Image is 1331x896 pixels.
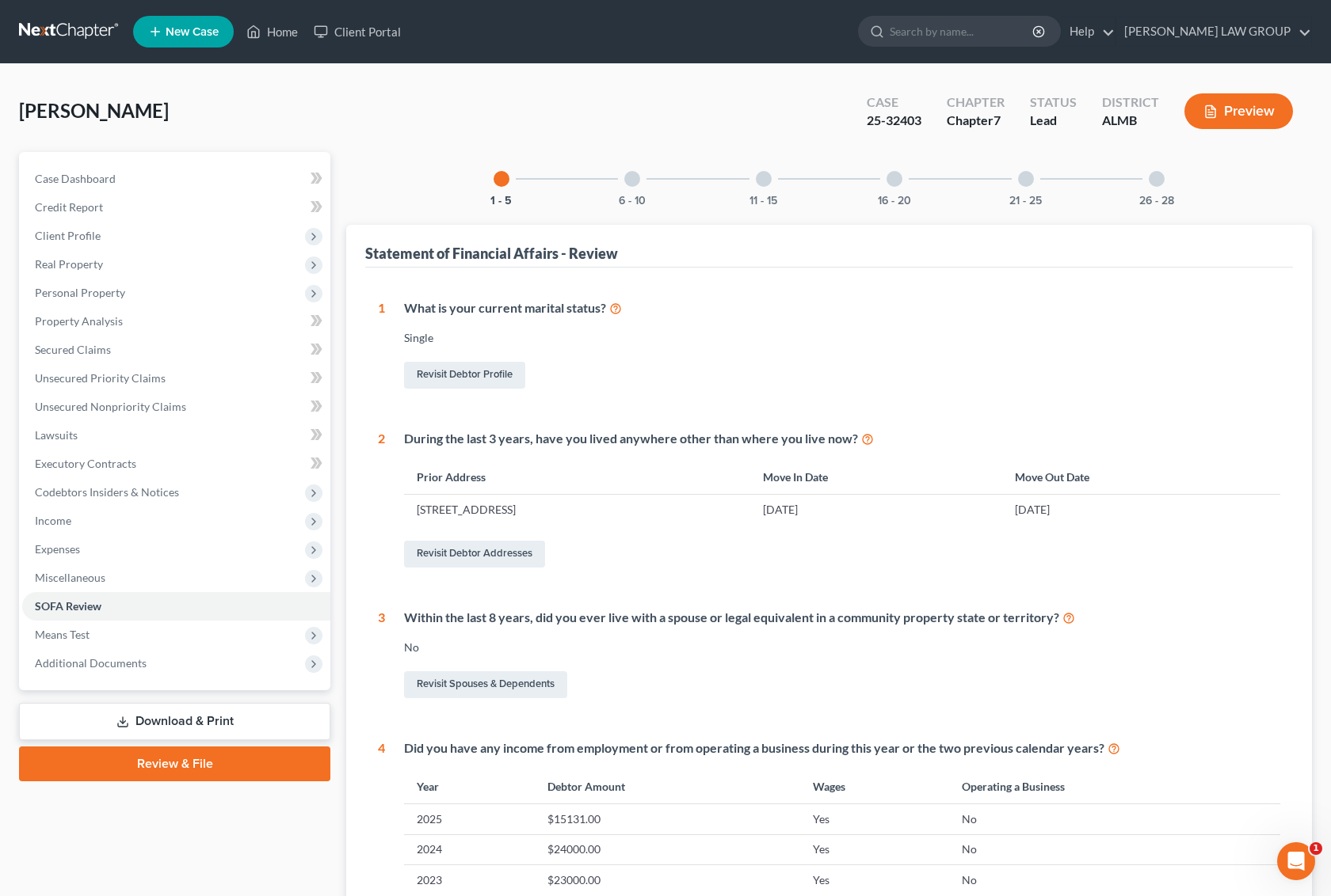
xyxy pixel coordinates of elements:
div: Within the last 8 years, did you ever live with a spouse or legal equivalent in a community prope... [404,609,1280,627]
button: 26 - 28 [1139,196,1174,207]
span: Unsecured Nonpriority Claims [35,400,186,413]
span: [PERSON_NAME] [19,99,169,122]
div: Chapter [947,112,1005,130]
span: Codebtors Insiders & Notices [35,485,179,499]
button: 16 - 20 [878,196,911,207]
div: Statement of Financial Affairs - Review [365,244,618,263]
span: New Case [166,26,219,38]
span: Means Test [35,628,90,641]
div: What is your current marital status? [404,299,1280,317]
a: Unsecured Nonpriority Claims [22,393,330,421]
span: Client Profile [35,229,101,242]
div: Chapter [947,93,1005,112]
a: Revisit Spouses & Dependents [404,671,567,698]
th: Move Out Date [1002,460,1280,494]
span: Property Analysis [35,314,123,328]
a: Home [238,17,306,46]
th: Prior Address [404,460,750,494]
iframe: Intercom live chat [1277,842,1315,880]
th: Wages [800,769,949,803]
th: Move In Date [750,460,1002,494]
button: 6 - 10 [619,196,646,207]
th: Operating a Business [949,769,1280,803]
a: SOFA Review [22,592,330,621]
span: Case Dashboard [35,172,116,185]
div: 3 [378,609,385,701]
td: $15131.00 [535,804,800,834]
td: [DATE] [750,495,1002,525]
td: No [949,834,1280,864]
a: Property Analysis [22,307,330,336]
td: 2024 [404,834,535,864]
a: Secured Claims [22,336,330,364]
span: Credit Report [35,200,103,214]
td: $23000.00 [535,865,800,895]
a: Review & File [19,746,330,781]
a: Revisit Debtor Profile [404,362,525,389]
a: Help [1062,17,1115,46]
td: $24000.00 [535,834,800,864]
span: Additional Documents [35,656,147,670]
th: Year [404,769,535,803]
td: No [949,865,1280,895]
button: 11 - 15 [749,196,777,207]
span: 1 [1310,842,1322,855]
div: 1 [378,299,385,392]
a: [PERSON_NAME] LAW GROUP [1116,17,1311,46]
td: 2025 [404,804,535,834]
span: Secured Claims [35,343,111,356]
a: Unsecured Priority Claims [22,364,330,393]
span: Expenses [35,542,80,556]
span: Personal Property [35,286,125,299]
div: 2 [378,430,385,571]
a: Client Portal [306,17,409,46]
td: Yes [800,865,949,895]
td: Yes [800,804,949,834]
div: Single [404,330,1280,346]
div: Did you have any income from employment or from operating a business during this year or the two ... [404,739,1280,757]
div: No [404,640,1280,655]
td: Yes [800,834,949,864]
span: Real Property [35,257,103,271]
button: Preview [1184,93,1293,129]
span: Unsecured Priority Claims [35,371,166,385]
a: Revisit Debtor Addresses [404,541,545,568]
button: 1 - 5 [490,196,512,207]
span: Miscellaneous [35,571,105,584]
div: Case [867,93,921,112]
span: Executory Contracts [35,457,136,470]
button: 21 - 25 [1009,196,1042,207]
div: ALMB [1102,112,1159,130]
div: District [1102,93,1159,112]
th: Debtor Amount [535,769,800,803]
a: Executory Contracts [22,450,330,478]
div: Status [1030,93,1077,112]
span: Income [35,514,71,527]
td: [DATE] [1002,495,1280,525]
a: Lawsuits [22,421,330,450]
a: Download & Print [19,703,330,740]
td: 2023 [404,865,535,895]
td: [STREET_ADDRESS] [404,495,750,525]
span: Lawsuits [35,428,78,442]
div: 25-32403 [867,112,921,130]
span: 7 [993,112,1001,127]
div: During the last 3 years, have you lived anywhere other than where you live now? [404,430,1280,448]
td: No [949,804,1280,834]
a: Case Dashboard [22,165,330,193]
a: Credit Report [22,193,330,222]
span: SOFA Review [35,599,101,613]
input: Search by name... [890,17,1035,46]
div: Lead [1030,112,1077,130]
